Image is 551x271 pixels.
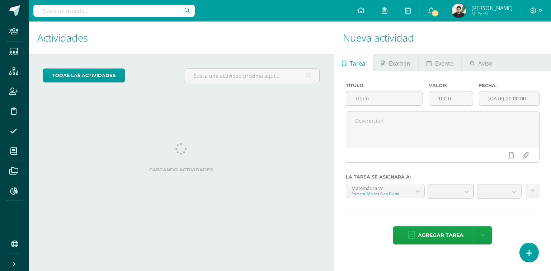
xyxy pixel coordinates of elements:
a: Examen [373,54,418,71]
div: Matemática 'A' [352,184,405,191]
label: La tarea se asignará a: [346,174,540,180]
img: 333b0b311e30b8d47132d334b2cfd205.png [452,4,466,18]
h1: Actividades [37,22,325,54]
input: Puntos máximos [429,91,472,105]
label: Valor: [429,83,473,88]
a: Tarea [334,54,373,71]
a: todas las Actividades [43,68,125,82]
input: Busca un usuario... [33,5,195,17]
span: Examen [389,55,410,72]
label: Título: [346,83,423,88]
span: Aviso [478,55,493,72]
span: Agregar tarea [418,227,463,244]
input: Busca una actividad próxima aquí... [184,69,319,83]
input: Fecha de entrega [479,91,539,105]
span: Mi Perfil [471,11,513,17]
label: Fecha: [479,83,540,88]
span: Tarea [350,55,365,72]
a: Aviso [462,54,500,71]
span: 122 [431,9,439,17]
span: [PERSON_NAME] [471,4,513,11]
label: Cargando actividades [43,167,320,172]
h1: Nueva actividad [343,22,542,54]
span: Evento [435,55,454,72]
a: Evento [419,54,461,71]
input: Título [346,91,423,105]
div: Primero Básicos Plan Diario [352,191,405,196]
a: Matemática 'A'Primero Básicos Plan Diario [346,184,424,198]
